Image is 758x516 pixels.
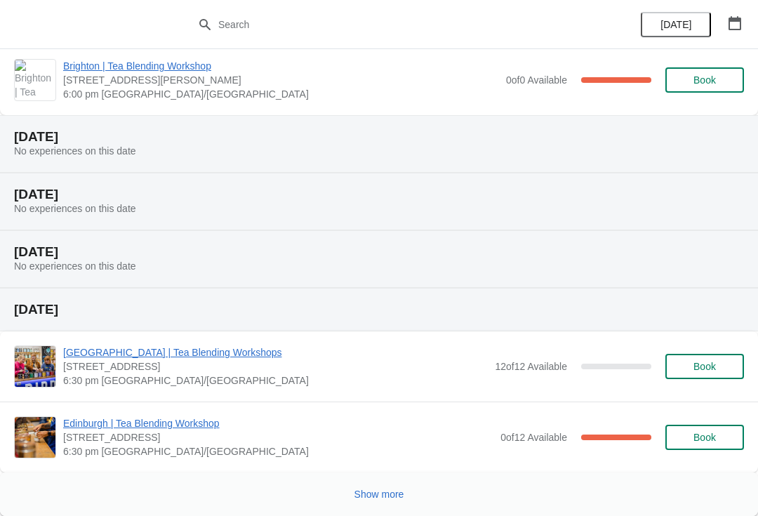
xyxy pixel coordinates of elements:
span: 0 of 12 Available [500,432,567,443]
button: Book [665,354,744,379]
span: 12 of 12 Available [495,361,567,372]
h2: [DATE] [14,187,744,201]
span: No experiences on this date [14,203,136,214]
span: [STREET_ADDRESS] [63,359,488,373]
span: Book [693,432,716,443]
span: Brighton | Tea Blending Workshop [63,59,499,73]
span: 0 of 0 Available [506,74,567,86]
span: [STREET_ADDRESS] [63,430,493,444]
span: [DATE] [660,19,691,30]
span: Edinburgh | Tea Blending Workshop [63,416,493,430]
h2: [DATE] [14,130,744,144]
span: Show more [354,489,404,500]
span: 6:30 pm [GEOGRAPHIC_DATA]/[GEOGRAPHIC_DATA] [63,444,493,458]
span: [GEOGRAPHIC_DATA] | Tea Blending Workshops [63,345,488,359]
button: Book [665,67,744,93]
span: 6:30 pm [GEOGRAPHIC_DATA]/[GEOGRAPHIC_DATA] [63,373,488,388]
span: No experiences on this date [14,145,136,157]
span: No experiences on this date [14,260,136,272]
img: Brighton | Tea Blending Workshop | 41 Gardner Street, Brighton BN1 1UN | 6:00 pm Europe/London [15,60,55,100]
button: Show more [349,482,410,507]
img: Edinburgh | Tea Blending Workshop | 89 Rose Street, Edinburgh, EH2 3DT | 6:30 pm Europe/London [15,417,55,458]
img: Glasgow | Tea Blending Workshops | 215 Byres Road, Glasgow G12 8UD, UK | 6:30 pm Europe/London [15,346,55,387]
button: Book [665,425,744,450]
button: [DATE] [641,12,711,37]
span: Book [693,74,716,86]
span: 6:00 pm [GEOGRAPHIC_DATA]/[GEOGRAPHIC_DATA] [63,87,499,101]
span: Book [693,361,716,372]
h2: [DATE] [14,245,744,259]
span: [STREET_ADDRESS][PERSON_NAME] [63,73,499,87]
h2: [DATE] [14,303,744,317]
input: Search [218,12,568,37]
